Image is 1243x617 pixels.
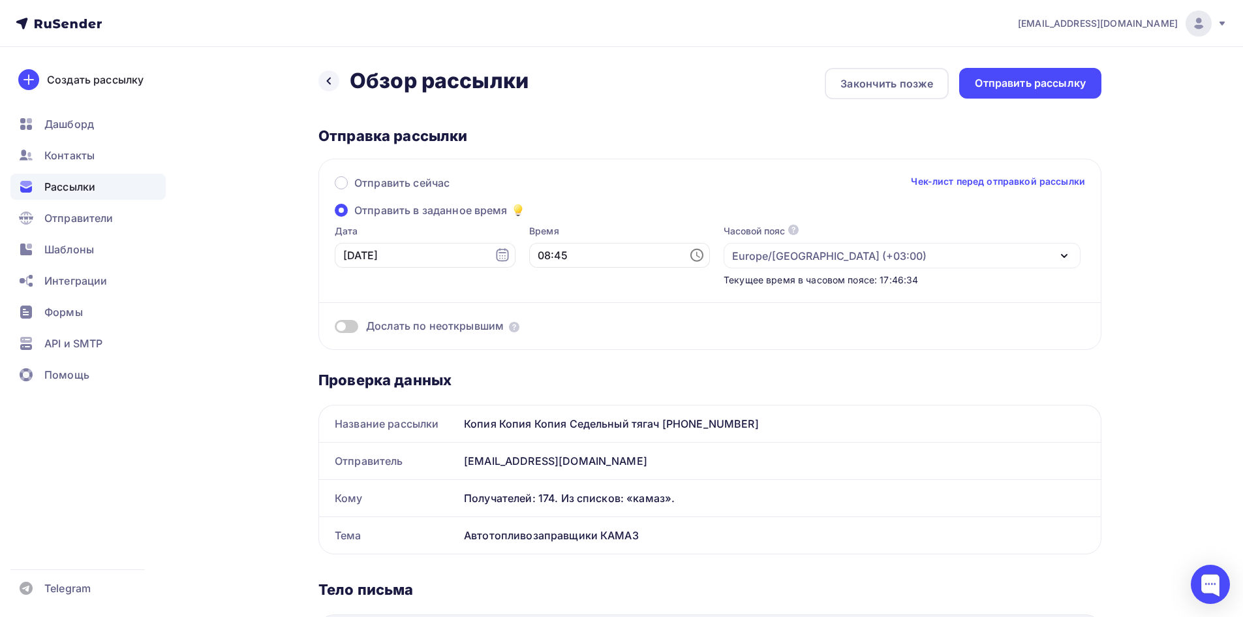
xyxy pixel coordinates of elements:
a: Контакты [10,142,166,168]
a: Отправители [10,205,166,231]
div: Создать рассылку [47,72,144,87]
span: [EMAIL_ADDRESS][DOMAIN_NAME] [1018,17,1178,30]
div: Europe/[GEOGRAPHIC_DATA] (+03:00) [732,248,927,264]
div: Кому [319,480,459,516]
span: Дашборд [44,116,94,132]
span: Дослать по неоткрывшим [366,319,504,334]
a: Формы [10,299,166,325]
span: API и SMTP [44,336,102,351]
input: 06.10.2025 [335,243,515,268]
div: Тело письма [318,580,1101,599]
div: Проверка данных [318,371,1101,389]
div: Тема [319,517,459,554]
a: [EMAIL_ADDRESS][DOMAIN_NAME] [1018,10,1227,37]
span: Интеграции [44,273,107,289]
span: Шаблоны [44,242,94,257]
span: Отправители [44,210,114,226]
a: Дашборд [10,111,166,137]
span: Помощь [44,367,89,383]
div: Отправить рассылку [975,76,1086,91]
input: 15:20 [529,243,710,268]
a: Шаблоны [10,236,166,262]
div: Копия Копия Копия Седельный тягач [PHONE_NUMBER] [459,405,1101,442]
div: Получателей: 174. Из списков: «камаз». [464,490,1085,506]
label: Дата [335,225,515,238]
div: Отправитель [319,443,459,479]
span: Контакты [44,148,95,163]
span: Отправить в заданное время [354,202,508,218]
div: Автотопливозаправщики КАМАЗ [459,517,1101,554]
span: Отправить сейчас [354,175,450,191]
h2: Обзор рассылки [350,68,529,94]
div: Закончить позже [840,76,933,91]
div: [EMAIL_ADDRESS][DOMAIN_NAME] [459,443,1101,479]
div: Название рассылки [319,405,459,442]
div: Текущее время в часовом поясе: 17:46:34 [724,274,1081,287]
div: Часовой пояс [724,225,785,238]
div: Отправка рассылки [318,127,1101,145]
a: Рассылки [10,174,166,200]
button: Часовой пояс Europe/[GEOGRAPHIC_DATA] (+03:00) [724,225,1081,268]
span: Рассылки [44,179,95,195]
a: Чек-лист перед отправкой рассылки [911,175,1085,188]
label: Время [529,225,710,238]
span: Формы [44,304,83,320]
span: Telegram [44,580,91,596]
